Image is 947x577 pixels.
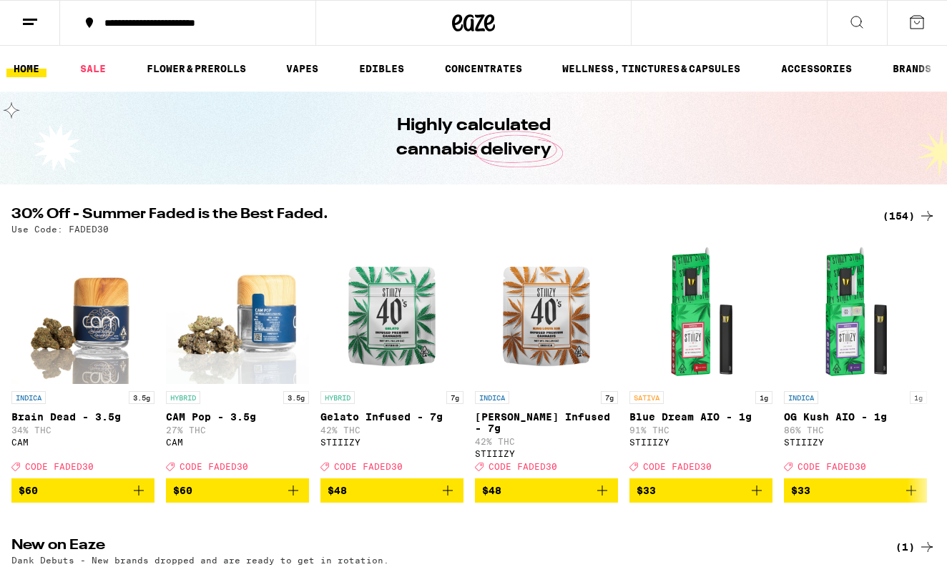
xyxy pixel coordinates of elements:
p: 3.5g [129,391,154,404]
img: CAM - CAM Pop - 3.5g [166,241,309,384]
p: 27% THC [166,425,309,435]
h2: New on Eaze [11,538,865,556]
a: Open page for CAM Pop - 3.5g from CAM [166,241,309,478]
p: INDICA [11,391,46,404]
a: FLOWER & PREROLLS [139,60,253,77]
div: STIIIZY [784,438,927,447]
button: Add to bag [320,478,463,503]
span: CODE FADED30 [643,462,712,471]
div: STIIIZY [629,438,772,447]
a: CONCENTRATES [438,60,529,77]
a: Open page for Brain Dead - 3.5g from CAM [11,241,154,478]
div: STIIIZY [475,449,618,458]
div: CAM [11,438,154,447]
span: $60 [19,485,38,496]
p: 42% THC [475,437,618,446]
a: Open page for Blue Dream AIO - 1g from STIIIZY [629,241,772,478]
span: $48 [328,485,347,496]
a: ACCESSORIES [774,60,859,77]
a: (1) [896,538,936,556]
p: Brain Dead - 3.5g [11,411,154,423]
p: INDICA [475,391,509,404]
span: CODE FADED30 [180,462,248,471]
p: 34% THC [11,425,154,435]
p: SATIVA [629,391,664,404]
img: STIIIZY - OG Kush AIO - 1g [784,241,927,384]
p: Use Code: FADED30 [11,225,109,234]
p: 86% THC [784,425,927,435]
p: HYBRID [320,391,355,404]
a: Open page for Gelato Infused - 7g from STIIIZY [320,241,463,478]
a: Open page for OG Kush AIO - 1g from STIIIZY [784,241,927,478]
button: Add to bag [629,478,772,503]
p: 7g [601,391,618,404]
p: Blue Dream AIO - 1g [629,411,772,423]
span: CODE FADED30 [25,462,94,471]
p: Dank Debuts - New brands dropped and are ready to get in rotation. [11,556,389,565]
span: $60 [173,485,192,496]
button: Add to bag [475,478,618,503]
span: $33 [791,485,810,496]
a: VAPES [279,60,325,77]
span: $33 [637,485,656,496]
h2: 30% Off - Summer Faded is the Best Faded. [11,207,865,225]
a: WELLNESS, TINCTURES & CAPSULES [555,60,747,77]
button: Add to bag [784,478,927,503]
span: CODE FADED30 [798,462,866,471]
p: 3.5g [283,391,309,404]
img: STIIIZY - King Louis XIII Infused - 7g [475,241,618,384]
p: 1g [755,391,772,404]
img: STIIIZY - Blue Dream AIO - 1g [629,241,772,384]
span: CODE FADED30 [334,462,403,471]
p: 91% THC [629,425,772,435]
div: CAM [166,438,309,447]
div: STIIIZY [320,438,463,447]
a: EDIBLES [352,60,411,77]
h1: Highly calculated cannabis delivery [355,114,592,162]
a: HOME [6,60,46,77]
span: $48 [482,485,501,496]
button: BRANDS [885,60,938,77]
p: OG Kush AIO - 1g [784,411,927,423]
img: CAM - Brain Dead - 3.5g [11,241,154,384]
button: Add to bag [11,478,154,503]
button: Add to bag [166,478,309,503]
a: Open page for King Louis XIII Infused - 7g from STIIIZY [475,241,618,478]
a: (154) [883,207,936,225]
p: INDICA [784,391,818,404]
p: CAM Pop - 3.5g [166,411,309,423]
p: 42% THC [320,425,463,435]
span: CODE FADED30 [489,462,557,471]
p: Gelato Infused - 7g [320,411,463,423]
a: SALE [73,60,113,77]
p: 1g [910,391,927,404]
p: 7g [446,391,463,404]
img: STIIIZY - Gelato Infused - 7g [320,241,463,384]
p: [PERSON_NAME] Infused - 7g [475,411,618,434]
p: HYBRID [166,391,200,404]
